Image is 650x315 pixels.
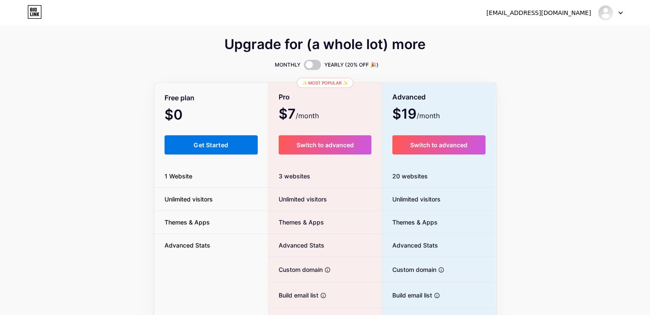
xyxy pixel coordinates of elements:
span: /month [296,111,319,121]
span: Custom domain [382,265,436,274]
div: ✨ Most popular ✨ [297,78,353,88]
span: Switch to advanced [296,141,353,149]
span: YEARLY (20% OFF 🎉) [324,61,379,69]
span: Pro [279,90,290,105]
span: Advanced [392,90,426,105]
button: Switch to advanced [279,135,371,155]
span: MONTHLY [275,61,300,69]
span: Themes & Apps [268,218,324,227]
span: Get Started [194,141,228,149]
span: $0 [165,110,206,122]
div: 3 websites [268,165,382,188]
span: 1 Website [154,172,203,181]
span: Unlimited visitors [382,195,441,204]
div: 20 websites [382,165,496,188]
div: [EMAIL_ADDRESS][DOMAIN_NAME] [486,9,591,17]
span: Free plan [165,90,194,105]
button: Get Started [165,135,258,155]
span: $7 [279,109,319,121]
span: /month [417,111,440,121]
span: Themes & Apps [154,218,220,227]
span: Unlimited visitors [268,195,327,204]
button: Switch to advanced [392,135,486,155]
span: Unlimited visitors [154,195,223,204]
span: $19 [392,109,440,121]
img: wimbledon [597,5,614,21]
span: Custom domain [268,265,323,274]
span: Upgrade for (a whole lot) more [224,39,426,50]
span: Build email list [382,291,432,300]
span: Advanced Stats [382,241,438,250]
span: Advanced Stats [154,241,221,250]
span: Build email list [268,291,318,300]
span: Switch to advanced [410,141,468,149]
span: Themes & Apps [382,218,438,227]
span: Advanced Stats [268,241,324,250]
